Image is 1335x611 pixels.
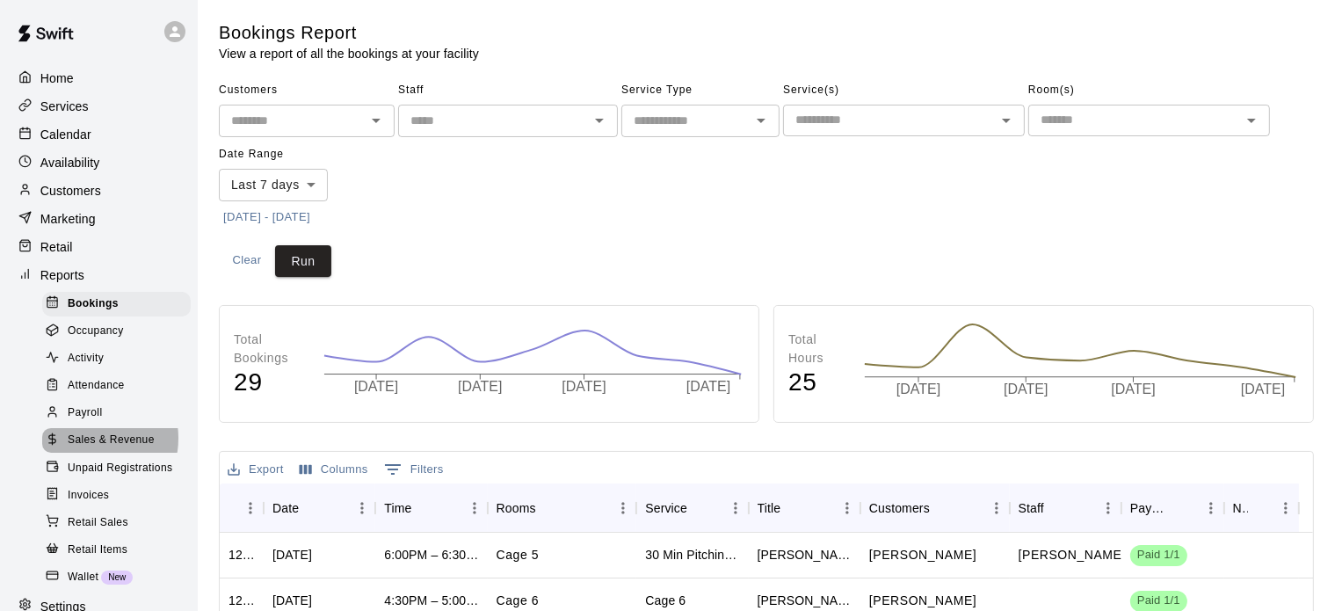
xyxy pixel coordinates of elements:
[68,295,119,313] span: Bookings
[40,154,100,171] p: Availability
[42,509,198,536] a: Retail Sales
[68,514,128,532] span: Retail Sales
[398,76,618,105] span: Staff
[219,245,275,278] button: Clear
[749,484,860,533] div: Title
[219,45,479,62] p: View a report of all the bookings at your facility
[14,262,184,288] a: Reports
[40,69,74,87] p: Home
[40,182,101,200] p: Customers
[42,373,198,400] a: Attendance
[40,266,84,284] p: Reports
[1004,382,1048,396] tspan: [DATE]
[68,432,155,449] span: Sales & Revenue
[758,546,852,564] div: Pryce Boozer
[780,496,805,520] button: Sort
[497,484,536,533] div: Rooms
[375,484,487,533] div: Time
[930,496,954,520] button: Sort
[1239,108,1264,133] button: Open
[722,495,749,521] button: Menu
[220,484,264,533] div: ID
[42,536,198,564] a: Retail Items
[587,108,612,133] button: Open
[1130,593,1187,609] span: Paid 1/1
[749,108,773,133] button: Open
[14,234,184,260] a: Retail
[14,149,184,176] a: Availability
[14,206,184,232] a: Marketing
[1173,496,1198,520] button: Sort
[1111,382,1155,396] tspan: [DATE]
[1028,76,1270,105] span: Room(s)
[14,93,184,120] a: Services
[384,592,478,609] div: 4:30PM – 5:00PM
[1224,484,1299,533] div: Notes
[497,546,540,564] p: Cage 5
[40,98,89,115] p: Services
[272,592,312,609] div: Sun, Aug 10, 2025
[14,65,184,91] div: Home
[896,382,940,396] tspan: [DATE]
[229,546,255,564] div: 1285809
[68,323,124,340] span: Occupancy
[272,546,312,564] div: Wed, Aug 13, 2025
[234,367,306,398] h4: 29
[14,121,184,148] a: Calendar
[1019,484,1044,533] div: Staff
[42,511,191,535] div: Retail Sales
[1019,546,1126,564] p: Reid Morgan
[621,76,780,105] span: Service Type
[488,484,637,533] div: Rooms
[219,141,373,169] span: Date Range
[42,427,198,455] a: Sales & Revenue
[229,496,253,520] button: Sort
[834,495,860,521] button: Menu
[68,542,127,559] span: Retail Items
[42,456,191,481] div: Unpaid Registrations
[295,456,373,484] button: Select columns
[229,592,255,609] div: 1280258
[219,204,315,231] button: [DATE] - [DATE]
[42,346,198,373] a: Activity
[42,292,191,316] div: Bookings
[983,495,1010,521] button: Menu
[1241,382,1285,396] tspan: [DATE]
[42,290,198,317] a: Bookings
[758,592,852,609] div: Harper Laird
[497,592,540,610] p: Cage 6
[1198,495,1224,521] button: Menu
[412,496,437,520] button: Sort
[68,350,104,367] span: Activity
[860,484,1010,533] div: Customers
[636,484,748,533] div: Service
[68,487,109,505] span: Invoices
[687,496,712,520] button: Sort
[1044,496,1069,520] button: Sort
[645,546,739,564] div: 30 Min Pitching Lesson (8u-13u) - Reid Morgan
[299,496,323,520] button: Sort
[42,455,198,482] a: Unpaid Registrations
[264,484,375,533] div: Date
[275,245,331,278] button: Run
[42,565,191,590] div: WalletNew
[461,495,488,521] button: Menu
[1248,496,1273,520] button: Sort
[219,76,395,105] span: Customers
[788,331,846,367] p: Total Hours
[68,404,102,422] span: Payroll
[42,346,191,371] div: Activity
[1233,484,1248,533] div: Notes
[994,108,1019,133] button: Open
[68,569,98,586] span: Wallet
[68,377,125,395] span: Attendance
[272,484,299,533] div: Date
[1130,484,1173,533] div: Payment
[237,495,264,521] button: Menu
[42,317,198,345] a: Occupancy
[354,379,398,394] tspan: [DATE]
